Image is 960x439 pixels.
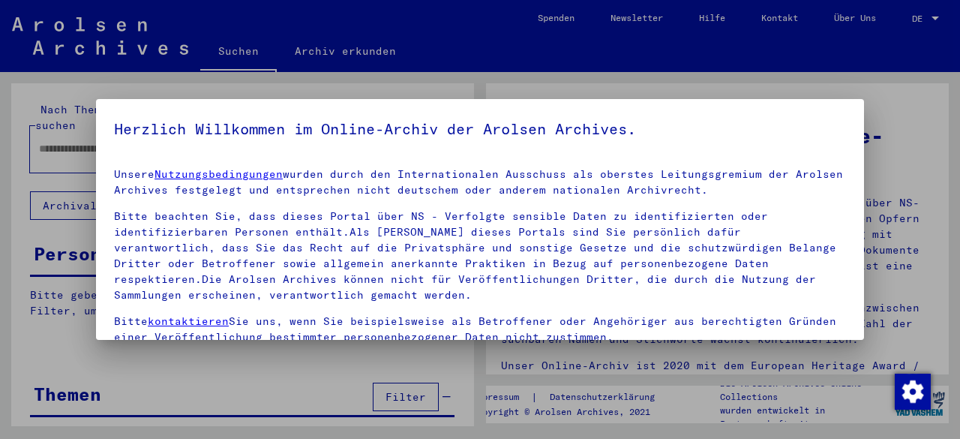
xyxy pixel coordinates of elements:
p: Unsere wurden durch den Internationalen Ausschuss als oberstes Leitungsgremium der Arolsen Archiv... [114,167,846,198]
img: Zustimmung ändern [895,374,931,410]
div: Zustimmung ändern [894,373,930,409]
a: kontaktieren [148,314,229,328]
p: Bitte beachten Sie, dass dieses Portal über NS - Verfolgte sensible Daten zu identifizierten oder... [114,209,846,303]
a: Nutzungsbedingungen [154,167,283,181]
h5: Herzlich Willkommen im Online-Archiv der Arolsen Archives. [114,117,846,141]
p: Bitte Sie uns, wenn Sie beispielsweise als Betroffener oder Angehöriger aus berechtigten Gründen ... [114,314,846,345]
